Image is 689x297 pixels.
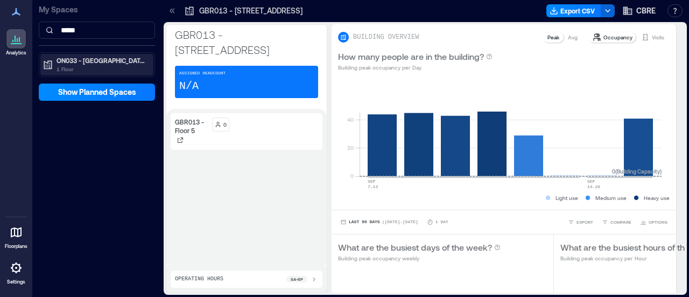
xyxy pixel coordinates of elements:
p: Floorplans [5,243,27,250]
p: My Spaces [39,4,155,15]
a: Floorplans [2,219,31,253]
p: GBR013 - Floor 5 [175,118,208,135]
p: N/A [179,79,199,94]
p: Building peak occupancy per Day [338,63,493,72]
p: BUILDING OVERVIEW [353,33,419,42]
p: GBR013 - [STREET_ADDRESS] [175,27,318,57]
p: 1 Floor [57,65,147,73]
p: Medium use [595,194,627,202]
span: CBRE [636,5,656,16]
span: Show Planned Spaces [58,87,136,98]
p: GBR013 - [STREET_ADDRESS] [199,5,303,16]
p: Analytics [6,50,26,56]
p: Assigned Headcount [179,70,226,77]
tspan: 20 [347,144,354,151]
a: Settings [3,255,29,288]
p: How many people are in the building? [338,50,484,63]
button: COMPARE [600,217,634,227]
button: Show Planned Spaces [39,84,155,101]
p: Peak [547,33,559,42]
p: Operating Hours [175,275,223,284]
p: Occupancy [603,33,632,42]
button: EXPORT [566,217,595,227]
p: What are the busiest days of the week? [338,241,492,254]
button: Last 90 Days |[DATE]-[DATE] [338,217,420,227]
p: Light use [556,194,578,202]
button: Export CSV [546,4,601,17]
tspan: 0 [350,172,354,179]
button: OPTIONS [638,217,670,227]
span: COMPARE [610,219,631,225]
span: OPTIONS [649,219,667,225]
p: Visits [652,33,664,42]
p: 1 Day [435,219,448,225]
a: Analytics [3,26,30,59]
p: Settings [7,279,25,285]
p: ON033 - [GEOGRAPHIC_DATA] - [STREET_ADDRESS][PERSON_NAME] [57,56,147,65]
text: SEP [587,179,595,184]
tspan: 40 [347,116,354,123]
text: SEP [368,179,376,184]
text: 7-13 [368,184,378,189]
p: Heavy use [644,194,670,202]
button: CBRE [619,2,659,19]
text: 14-20 [587,184,600,189]
p: Avg [568,33,578,42]
p: 8a - 6p [291,276,303,282]
span: EXPORT [576,219,593,225]
p: Building peak occupancy weekly [338,254,501,263]
p: 0 [223,120,227,129]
